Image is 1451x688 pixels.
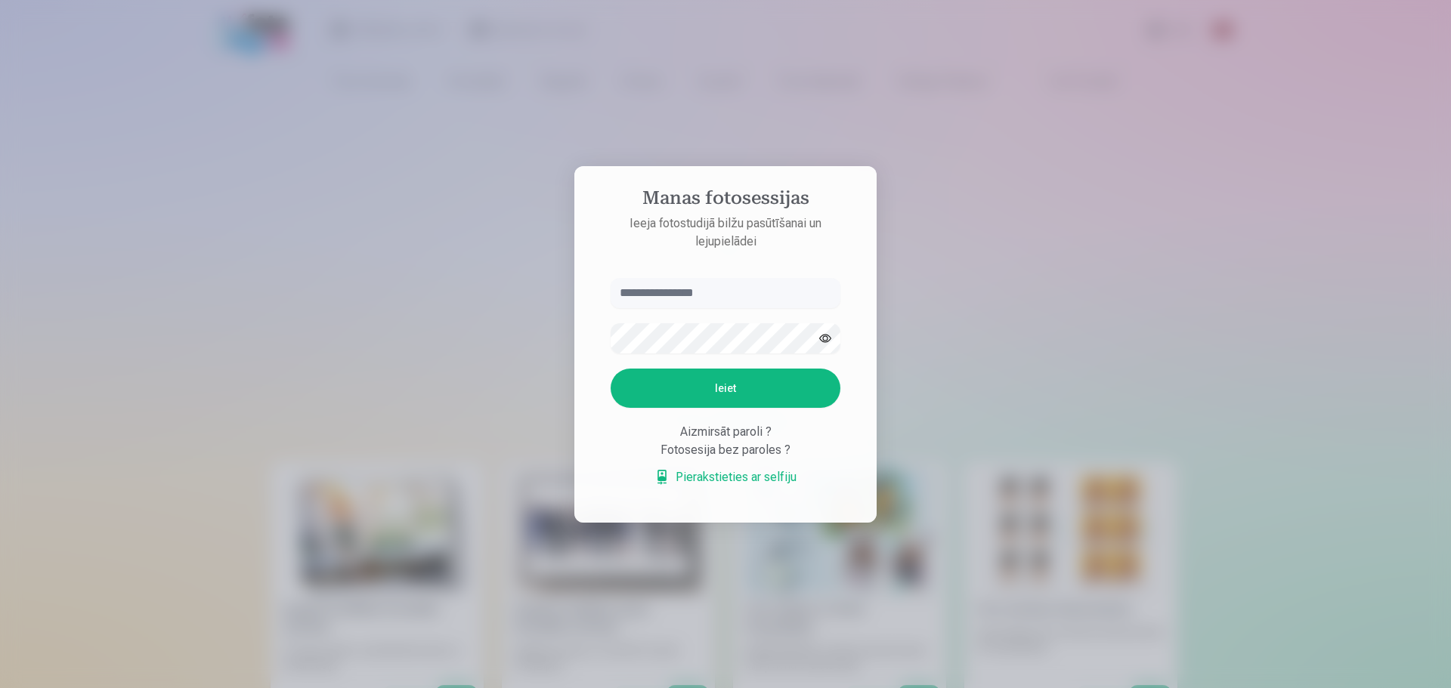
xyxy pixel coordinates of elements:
button: Ieiet [611,369,840,408]
p: Ieeja fotostudijā bilžu pasūtīšanai un lejupielādei [596,214,855,251]
h4: Manas fotosessijas [596,187,855,214]
div: Fotosesija bez paroles ? [611,441,840,459]
a: Pierakstieties ar selfiju [654,468,797,486]
div: Aizmirsāt paroli ? [611,423,840,441]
